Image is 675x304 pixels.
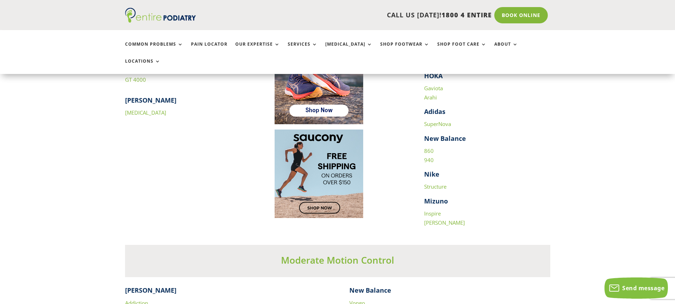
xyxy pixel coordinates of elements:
strong: [PERSON_NAME] [125,96,176,104]
a: Book Online [494,7,548,23]
a: Arahi [424,94,437,101]
a: Our Expertise [235,42,280,57]
span: 1800 4 ENTIRE [441,11,492,19]
a: Structure [424,183,446,190]
h3: Moderate Motion Control [125,254,550,270]
a: SuperNova [424,120,451,127]
a: About [494,42,518,57]
strong: New Balance [424,134,466,143]
strong: Nike [424,170,439,178]
h4: [PERSON_NAME] [125,286,326,298]
strong: Adidas [424,107,445,116]
strong: HOKA [424,71,443,80]
button: Send message [604,277,668,299]
a: [MEDICAL_DATA] [125,109,166,116]
a: Locations [125,59,161,74]
a: GT 4000 [125,76,146,83]
a: Common Problems [125,42,183,57]
a: Services [288,42,317,57]
p: CALL US [DATE]! [223,11,492,20]
a: Inspire [424,210,441,217]
a: Shop Foot Care [437,42,486,57]
a: Gaviota [424,85,443,92]
a: 940 [424,156,434,164]
img: logo (1) [125,8,196,23]
a: Entire Podiatry [125,17,196,24]
a: Pain Locator [191,42,227,57]
a: Shop Footwear [380,42,429,57]
h4: New Balance [349,286,550,298]
a: 860 [424,147,434,154]
span: Send message [622,284,664,292]
strong: Mizuno [424,197,448,205]
a: [MEDICAL_DATA] [325,42,372,57]
a: [PERSON_NAME] [424,219,465,226]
